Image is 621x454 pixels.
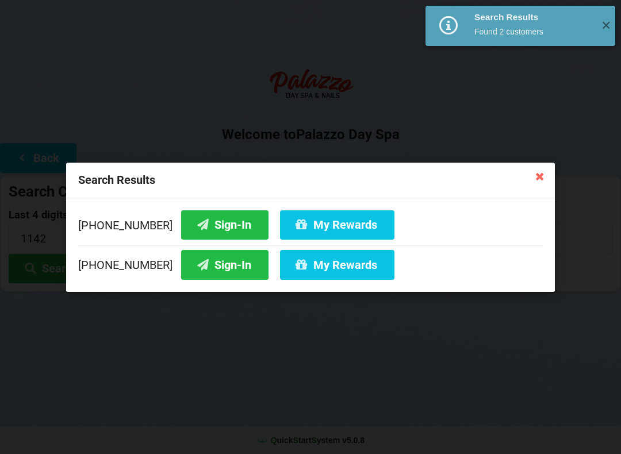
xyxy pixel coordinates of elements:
div: [PHONE_NUMBER] [78,244,543,279]
div: Search Results [66,163,555,198]
button: My Rewards [280,210,394,239]
button: Sign-In [181,210,269,239]
button: Sign-In [181,250,269,279]
div: Search Results [474,11,592,23]
div: Found 2 customers [474,26,592,37]
button: My Rewards [280,250,394,279]
div: [PHONE_NUMBER] [78,210,543,244]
